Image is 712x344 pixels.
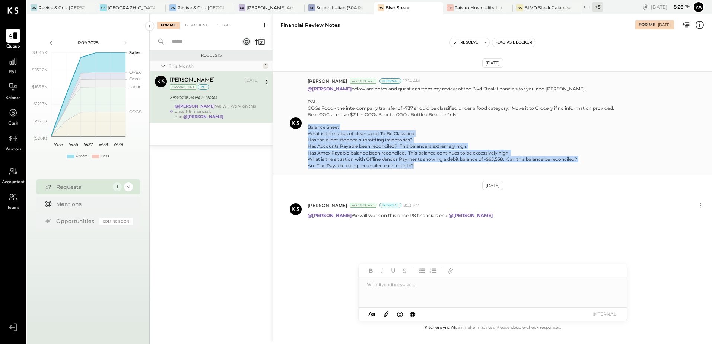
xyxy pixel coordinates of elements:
[101,153,109,159] div: Loss
[129,50,140,55] text: Sales
[455,4,501,11] div: Taisho Hospitality LLC
[0,29,26,50] a: Queue
[372,310,375,318] span: a
[308,213,352,218] strong: @[PERSON_NAME]
[76,153,87,159] div: Profit
[0,80,26,102] a: Balance
[99,218,133,225] div: Coming Soon
[403,203,420,208] span: 8:03 PM
[239,4,245,11] div: GA
[5,146,21,153] span: Vendors
[0,190,26,211] a: Teams
[34,101,47,106] text: $121.3K
[516,4,523,11] div: BS
[385,4,409,11] div: Blvd Steak
[403,78,420,84] span: 12:14 AM
[482,58,503,68] div: [DATE]
[492,38,535,47] button: Flag as Blocker
[169,63,261,69] div: This Month
[56,183,109,191] div: Requests
[388,266,398,275] button: Underline
[0,131,26,153] a: Vendors
[446,266,455,275] button: Add URL
[108,4,154,11] div: [GEOGRAPHIC_DATA][PERSON_NAME]
[308,78,347,84] span: [PERSON_NAME]
[366,266,376,275] button: Bold
[69,142,78,147] text: W36
[377,266,387,275] button: Italic
[308,98,614,169] div: P&L COGs Food - the intercompany transfer of -737 should be classified under a food category. Mov...
[124,182,133,191] div: 31
[263,63,268,69] div: 1
[639,22,655,28] div: For Me
[153,53,269,58] div: Requests
[170,84,196,90] div: Accountant
[366,310,378,318] button: Aa
[129,109,142,114] text: COGS
[308,86,614,169] p: below are notes and questions from my review of the Blvd Steak financials for you and [PERSON_NAME].
[31,4,37,11] div: R&
[449,213,493,218] strong: @[PERSON_NAME]
[177,4,224,11] div: Revive & Co - [GEOGRAPHIC_DATA]
[32,84,47,89] text: $185.8K
[57,39,120,46] div: P09 2025
[56,217,96,225] div: Opportunities
[316,4,363,11] div: Sogno Italian (304 Restaurant)
[34,136,47,141] text: ($7.6K)
[308,86,352,92] strong: @[PERSON_NAME]
[350,203,376,208] div: Accountant
[378,4,384,11] div: BS
[113,142,123,147] text: W39
[34,118,47,124] text: $56.9K
[417,266,427,275] button: Unordered List
[198,84,209,90] div: int
[32,50,47,55] text: $314.7K
[245,77,259,83] div: [DATE]
[0,106,26,127] a: Cash
[181,22,212,29] div: For Client
[280,22,340,29] div: Financial Review Notes
[183,114,223,119] strong: @[PERSON_NAME]
[56,200,129,208] div: Mentions
[450,38,481,47] button: Resolve
[693,1,705,13] button: Ya
[175,103,215,109] strong: @[PERSON_NAME]
[7,205,19,211] span: Teams
[247,4,293,11] div: [PERSON_NAME] Arso
[157,22,180,29] div: For Me
[410,310,416,318] span: @
[0,164,26,186] a: Accountant
[400,266,409,275] button: Strikethrough
[651,3,691,10] div: [DATE]
[0,54,26,76] a: P&L
[428,266,438,275] button: Ordered List
[213,22,236,29] div: Closed
[100,4,107,11] div: CS
[308,202,347,208] span: [PERSON_NAME]
[129,84,140,89] text: Labor
[129,76,142,82] text: Occu...
[379,78,401,84] div: Internal
[170,77,215,84] div: [PERSON_NAME]
[6,44,20,50] span: Queue
[54,142,63,147] text: W35
[308,4,315,11] div: SI
[113,182,122,191] div: 1
[83,142,93,147] text: W37
[2,179,25,186] span: Accountant
[98,142,108,147] text: W38
[642,3,649,11] div: copy link
[175,103,259,119] div: We will work on this once P8 financials end.
[407,309,418,319] button: @
[592,2,603,12] div: + 5
[524,4,571,11] div: BLVD Steak Calabasas
[658,22,671,28] div: [DATE]
[8,121,18,127] span: Cash
[350,79,376,84] div: Accountant
[482,181,503,190] div: [DATE]
[5,95,21,102] span: Balance
[169,4,176,11] div: R&
[9,69,18,76] span: P&L
[379,203,401,208] div: Internal
[38,4,85,11] div: Revive & Co - [PERSON_NAME]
